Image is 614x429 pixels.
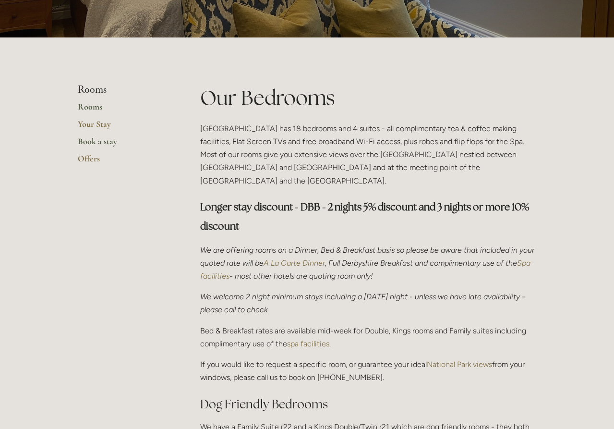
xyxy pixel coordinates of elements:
h2: Dog Friendly Bedrooms [200,396,537,413]
h1: Our Bedrooms [200,84,537,112]
em: - most other hotels are quoting room only! [229,271,373,281]
em: , Full Derbyshire Breakfast and complimentary use of the [325,258,517,268]
a: Your Stay [78,119,169,136]
li: Rooms [78,84,169,96]
a: National Park views [427,360,492,369]
p: [GEOGRAPHIC_DATA] has 18 bedrooms and 4 suites - all complimentary tea & coffee making facilities... [200,122,537,187]
em: We are offering rooms on a Dinner, Bed & Breakfast basis so please be aware that included in your... [200,245,536,268]
a: Book a stay [78,136,169,153]
a: Rooms [78,101,169,119]
a: Offers [78,153,169,171]
a: A La Carte Dinner [264,258,325,268]
p: Bed & Breakfast rates are available mid-week for Double, Kings rooms and Family suites including ... [200,324,537,350]
p: If you would like to request a specific room, or guarantee your ideal from your windows, please c... [200,358,537,384]
strong: Longer stay discount - DBB - 2 nights 5% discount and 3 nights or more 10% discount [200,200,531,233]
a: spa facilities [287,339,329,348]
em: We welcome 2 night minimum stays including a [DATE] night - unless we have late availability - pl... [200,292,527,314]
